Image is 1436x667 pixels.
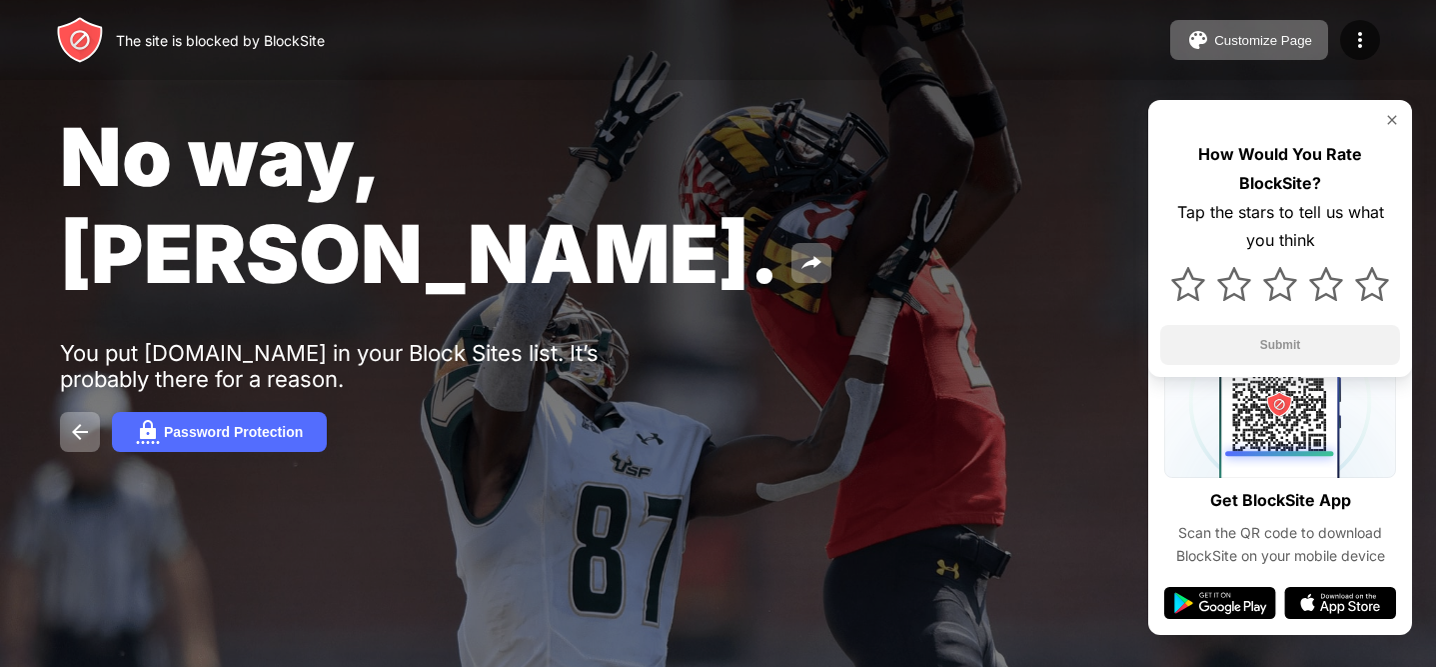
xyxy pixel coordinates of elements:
[1217,267,1251,301] img: star.svg
[799,251,823,275] img: share.svg
[1214,33,1312,48] div: Customize Page
[60,340,678,392] div: You put [DOMAIN_NAME] in your Block Sites list. It’s probably there for a reason.
[1170,20,1328,60] button: Customize Page
[1160,140,1400,198] div: How Would You Rate BlockSite?
[1164,587,1276,619] img: google-play.svg
[1171,267,1205,301] img: star.svg
[1384,112,1400,128] img: rate-us-close.svg
[1355,267,1389,301] img: star.svg
[1263,267,1297,301] img: star.svg
[1160,198,1400,256] div: Tap the stars to tell us what you think
[1309,267,1343,301] img: star.svg
[1160,325,1400,365] button: Submit
[1186,28,1210,52] img: pallet.svg
[164,424,303,440] div: Password Protection
[1284,587,1396,619] img: app-store.svg
[56,16,104,64] img: header-logo.svg
[60,108,779,302] span: No way, [PERSON_NAME].
[1348,28,1372,52] img: menu-icon.svg
[136,420,160,444] img: password.svg
[112,412,327,452] button: Password Protection
[68,420,92,444] img: back.svg
[116,32,325,49] div: The site is blocked by BlockSite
